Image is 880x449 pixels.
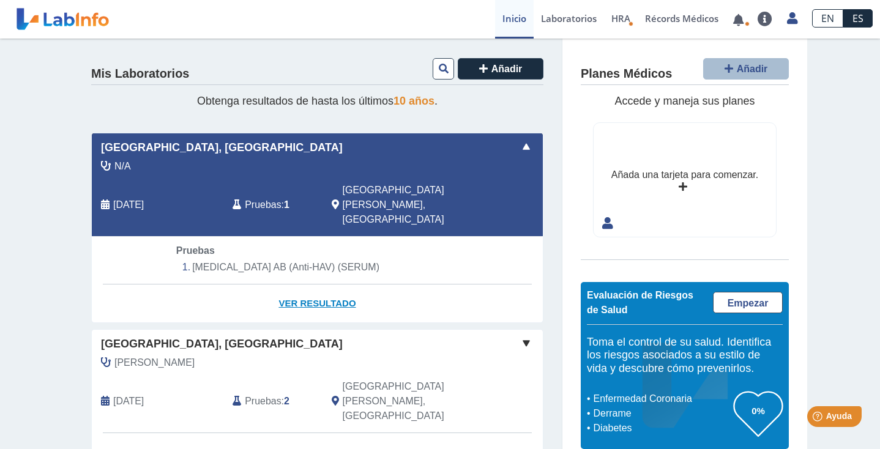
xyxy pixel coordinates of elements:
[176,245,215,256] span: Pruebas
[176,258,458,276] li: [MEDICAL_DATA] AB (Anti-HAV) (SERUM)
[614,95,755,107] span: Accede y maneja sus planes
[113,394,144,409] span: 2025-10-04
[611,12,630,24] span: HRA
[245,198,281,212] span: Pruebas
[458,58,543,80] button: Añadir
[590,421,734,436] li: Diabetes
[713,292,783,313] a: Empezar
[771,401,867,436] iframe: Help widget launcher
[587,290,693,315] span: Evaluación de Riesgos de Salud
[284,199,289,210] b: 1
[114,159,131,174] span: N/A
[91,67,189,81] h4: Mis Laboratorios
[114,355,195,370] span: Mazo, Gerald
[223,183,322,227] div: :
[734,403,783,418] h3: 0%
[343,379,478,423] span: San Juan, PR
[737,64,768,74] span: Añadir
[587,336,783,376] h5: Toma el control de su salud. Identifica los riesgos asociados a su estilo de vida y descubre cómo...
[393,95,434,107] span: 10 años
[245,394,281,409] span: Pruebas
[703,58,789,80] button: Añadir
[611,168,758,182] div: Añada una tarjeta para comenzar.
[491,64,523,74] span: Añadir
[590,391,734,406] li: Enfermedad Coronaria
[101,139,343,156] span: [GEOGRAPHIC_DATA], [GEOGRAPHIC_DATA]
[728,298,769,308] span: Empezar
[581,67,672,81] h4: Planes Médicos
[590,406,734,421] li: Derrame
[812,9,843,28] a: EN
[284,396,289,406] b: 2
[101,336,343,352] span: [GEOGRAPHIC_DATA], [GEOGRAPHIC_DATA]
[92,284,543,323] a: Ver Resultado
[197,95,438,107] span: Obtenga resultados de hasta los últimos .
[843,9,873,28] a: ES
[113,198,144,212] span: 2025-10-06
[223,379,322,423] div: :
[343,183,478,227] span: San Juan, PR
